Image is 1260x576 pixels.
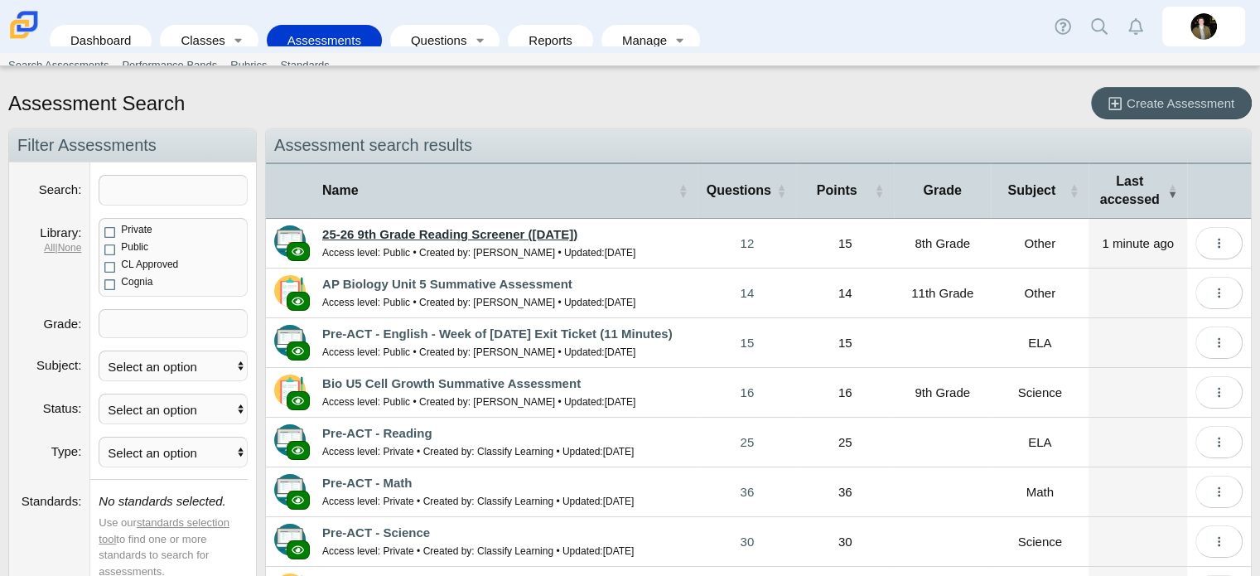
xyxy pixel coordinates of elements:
i: No standards selected. [99,494,225,508]
a: Pre-ACT - Science [322,525,430,540]
td: Other [991,269,1089,318]
a: AP Biology Unit 5 Summative Assessment [322,277,572,291]
label: Library [40,225,81,240]
label: Subject [36,358,81,372]
time: Jan 9, 2024 at 8:49 AM [605,396,636,408]
button: More options [1195,227,1243,259]
button: More options [1195,426,1243,458]
time: Sep 12, 2025 at 12:26 PM [1102,236,1174,250]
td: 30 [796,517,894,567]
time: Feb 28, 2024 at 8:42 AM [603,545,635,557]
td: 8th Grade [894,219,991,269]
a: 25-26 9th Grade Reading Screener ([DATE]) [322,227,577,241]
button: More options [1195,327,1243,359]
a: 30 [698,517,796,566]
small: Access level: Private • Created by: Classify Learning • Updated: [322,496,634,507]
small: Access level: Private • Created by: Classify Learning • Updated: [322,545,634,557]
small: Access level: Public • Created by: [PERSON_NAME] • Updated: [322,297,635,308]
a: Create Assessment [1091,87,1252,119]
time: Feb 28, 2024 at 8:36 AM [603,446,635,457]
td: 25 [796,418,894,467]
a: Pre-ACT - Reading [322,426,432,440]
label: Grade [43,317,81,331]
tags: ​ [99,309,248,338]
a: Standards [273,53,336,78]
a: standards selection tool [99,516,229,545]
a: 14 [698,269,796,317]
img: type-advanced.svg [274,325,306,356]
span: Last accessed : Activate to remove sorting [1167,164,1177,218]
td: 36 [796,467,894,517]
span: Create Assessment [1127,96,1234,110]
a: 15 [698,318,796,367]
small: Access level: Public • Created by: [PERSON_NAME] • Updated: [322,346,635,358]
td: 9th Grade [894,368,991,418]
td: 11th Grade [894,269,991,318]
td: ELA [991,418,1089,467]
small: Access level: Public • Created by: [PERSON_NAME] • Updated: [322,396,635,408]
span: Subject : Activate to sort [1069,164,1079,218]
a: Performance Bands [115,53,224,78]
img: type-advanced.svg [274,474,306,506]
a: None [58,242,82,254]
a: Assessments [275,25,374,56]
td: 14 [796,269,894,318]
time: Feb 28, 2024 at 8:40 AM [603,496,635,507]
img: michael.hawthorne.Ru1YfX [1190,13,1217,40]
a: Toggle expanded [669,25,692,56]
button: More options [1195,376,1243,409]
a: Manage [610,25,669,56]
h2: Filter Assessments [9,128,256,162]
img: type-advanced.svg [274,424,306,456]
a: Bio U5 Cell Growth Summative Assessment [322,376,581,390]
span: Questions [707,183,771,197]
a: Reports [516,25,585,56]
span: Subject [1007,183,1055,197]
td: 15 [796,318,894,368]
a: All [44,242,55,254]
a: Toggle expanded [468,25,491,56]
a: Pre-ACT - English - Week of [DATE] Exit Ticket (11 Minutes) [322,327,673,341]
span: Name : Activate to sort [678,164,688,218]
time: Apr 1, 2024 at 8:07 AM [605,346,636,358]
span: Last accessed [1100,174,1160,206]
label: Search [39,182,82,196]
img: type-advanced.svg [274,225,306,257]
a: Dashboard [58,25,143,56]
button: More options [1195,476,1243,508]
label: Type [51,444,82,458]
span: Public [121,241,148,253]
a: Questions [398,25,468,56]
time: Dec 10, 2023 at 6:36 PM [605,297,636,308]
button: More options [1195,525,1243,558]
time: Jun 17, 2025 at 4:25 PM [605,247,636,259]
a: michael.hawthorne.Ru1YfX [1162,7,1245,46]
td: ELA [991,318,1089,368]
dfn: | [17,241,81,255]
span: Private [121,224,152,235]
span: Grade [923,183,961,197]
img: type-scannable.svg [274,375,306,406]
span: Cognia [121,276,152,288]
small: Access level: Private • Created by: Classify Learning • Updated: [322,446,634,457]
span: Points [817,183,857,197]
label: Status [43,401,82,415]
a: Classes [168,25,226,56]
h1: Assessment Search [8,90,185,118]
img: type-advanced.svg [274,524,306,555]
button: More options [1195,277,1243,309]
td: Math [991,467,1089,517]
a: 25 [698,418,796,467]
a: Search Assessments [2,53,115,78]
a: Alerts [1118,8,1154,45]
a: 16 [698,368,796,417]
a: 36 [698,467,796,516]
span: CL Approved [121,259,178,270]
td: 16 [796,368,894,418]
span: Questions : Activate to sort [776,164,786,218]
a: Toggle expanded [227,25,250,56]
a: 12 [698,219,796,268]
img: Carmen School of Science & Technology [7,7,41,42]
span: Points : Activate to sort [874,164,884,218]
td: Science [991,517,1089,567]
